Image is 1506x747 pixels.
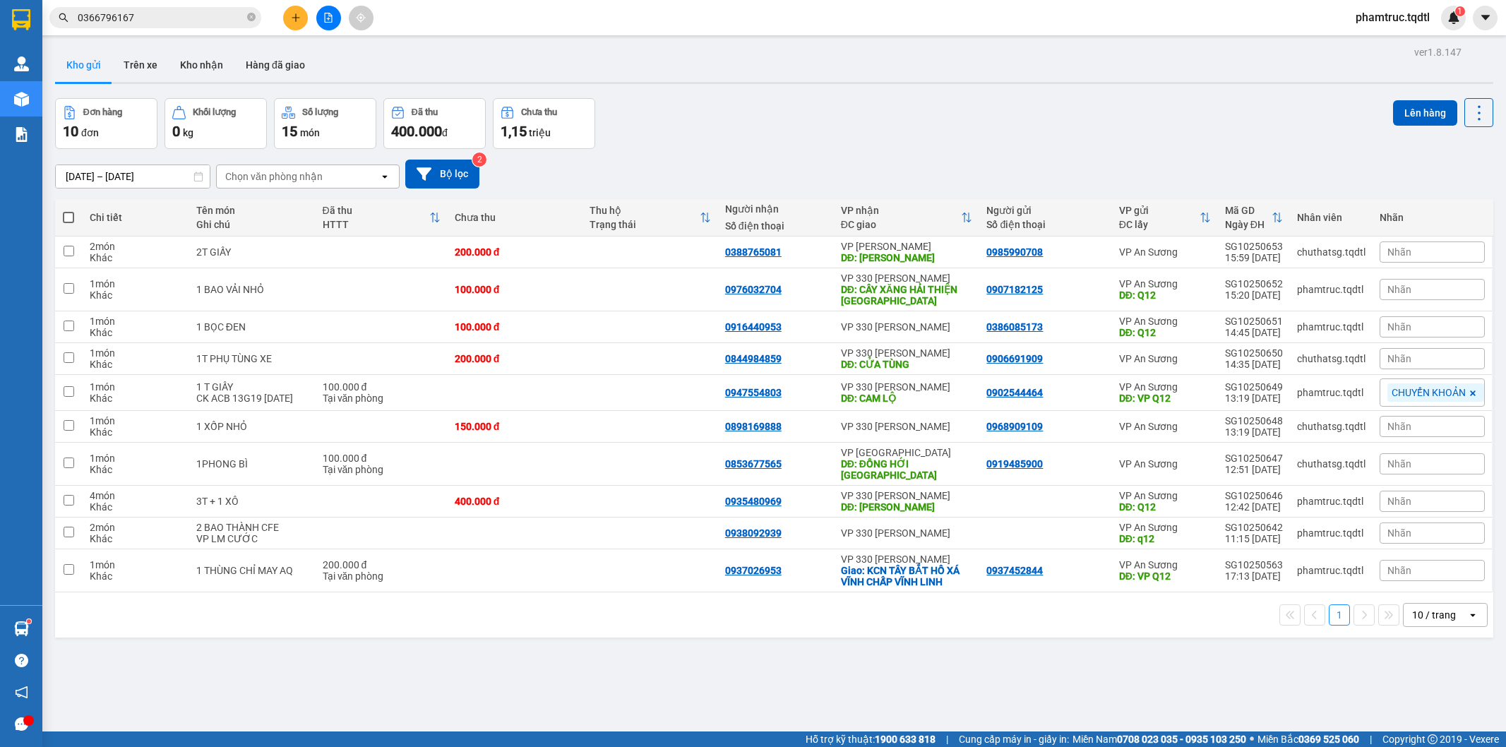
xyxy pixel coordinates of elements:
div: Khác [90,533,182,544]
div: VP 330 [PERSON_NAME] [841,381,973,393]
div: DĐ: VP Q12 [1119,393,1211,404]
div: 1 món [90,381,182,393]
div: 200.000 đ [455,353,576,364]
div: 11:15 [DATE] [1225,533,1283,544]
div: DĐ: Q12 [1119,501,1211,513]
div: 0853677565 [725,458,782,470]
span: Nhãn [1387,353,1411,364]
div: VP An Sương [1119,278,1211,289]
th: Toggle SortBy [1218,199,1290,237]
div: DĐ: Q12 [1119,327,1211,338]
span: Hỗ trợ kỹ thuật: [806,731,936,747]
span: đ [442,127,448,138]
div: 13:19 [DATE] [1225,426,1283,438]
span: | [1370,731,1372,747]
span: Nhãn [1387,421,1411,432]
div: ĐC giao [841,219,962,230]
div: 12:42 [DATE] [1225,501,1283,513]
span: ⚪️ [1250,736,1254,742]
div: VP 330 [PERSON_NAME] [841,554,973,565]
div: 0976032704 [725,284,782,295]
div: VP 330 [PERSON_NAME] [841,421,973,432]
div: Nhân viên [1297,212,1365,223]
div: SG10250652 [1225,278,1283,289]
div: VP [GEOGRAPHIC_DATA] [841,447,973,458]
div: SG10250646 [1225,490,1283,501]
div: 0938092939 [725,527,782,539]
button: Kho gửi [55,48,112,82]
span: | [946,731,948,747]
div: DĐ: VP Q12 [1119,570,1211,582]
th: Toggle SortBy [834,199,980,237]
div: DĐ: CÂY XĂNG HẢI THIỆN HẢI LĂNG [841,284,973,306]
img: warehouse-icon [14,92,29,107]
div: 0902544464 [986,387,1043,398]
strong: 1900 633 818 [875,734,936,745]
input: Tìm tên, số ĐT hoặc mã đơn [78,10,244,25]
div: 150.000 đ [455,421,576,432]
button: Đã thu400.000đ [383,98,486,149]
div: 0937452844 [986,565,1043,576]
th: Toggle SortBy [316,199,448,237]
div: chuthatsg.tqdtl [1297,421,1365,432]
div: Đơn hàng [83,107,122,117]
span: Miền Nam [1072,731,1246,747]
div: 1T PHỤ TÙNG XE [196,353,309,364]
div: 3T + 1 XÔ [196,496,309,507]
span: question-circle [15,654,28,667]
div: 100.000 đ [323,453,441,464]
div: 1 T GIẤY [196,381,309,393]
div: Tên món [196,205,309,216]
div: phamtruc.tqdtl [1297,565,1365,576]
button: Kho nhận [169,48,234,82]
div: 1 món [90,453,182,464]
div: SG10250651 [1225,316,1283,327]
div: VP An Sương [1119,316,1211,327]
div: DĐ: q12 [1119,533,1211,544]
span: kg [183,127,193,138]
div: VP [PERSON_NAME] [841,241,973,252]
div: 1 BAO VẢI NHỎ [196,284,309,295]
div: phamtruc.tqdtl [1297,387,1365,398]
div: 0937026953 [725,565,782,576]
div: Nhãn [1380,212,1485,223]
span: 0 [172,123,180,140]
div: Khác [90,393,182,404]
div: 0947554803 [725,387,782,398]
span: aim [356,13,366,23]
div: VP nhận [841,205,962,216]
button: 1 [1329,604,1350,626]
span: Miền Bắc [1257,731,1359,747]
span: copyright [1428,734,1438,744]
div: 1 món [90,559,182,570]
div: 15:20 [DATE] [1225,289,1283,301]
div: DĐ: ĐỒNG HỚI QUẢNG BÌNH [841,458,973,481]
span: 10 [63,123,78,140]
div: Số điện thoại [725,220,827,232]
div: Khác [90,289,182,301]
div: Chưa thu [455,212,576,223]
button: Trên xe [112,48,169,82]
div: Tại văn phòng [323,393,441,404]
div: Khác [90,327,182,338]
span: 1,15 [501,123,527,140]
span: món [300,127,320,138]
svg: open [1467,609,1478,621]
div: VP An Sương [1119,490,1211,501]
div: phamtruc.tqdtl [1297,527,1365,539]
div: 2 món [90,522,182,533]
img: solution-icon [14,127,29,142]
div: 2 BAO THÀNH CFE [196,522,309,533]
div: VP An Sương [1119,381,1211,393]
span: plus [291,13,301,23]
strong: 0708 023 035 - 0935 103 250 [1117,734,1246,745]
div: CK ACB 13G19 15/10/2025 [196,393,309,404]
div: Khác [90,501,182,513]
span: close-circle [247,11,256,25]
div: Tại văn phòng [323,464,441,475]
div: 1PHONG BÌ [196,458,309,470]
div: VP 330 [PERSON_NAME] [841,273,973,284]
div: 2 món [90,241,182,252]
div: SG10250648 [1225,415,1283,426]
div: Đã thu [323,205,429,216]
